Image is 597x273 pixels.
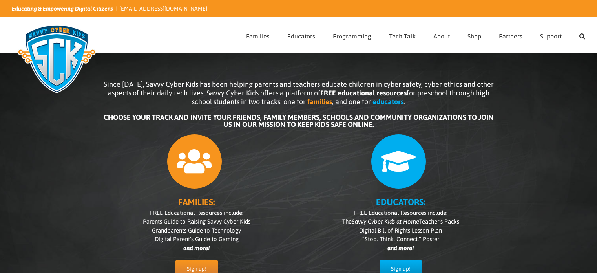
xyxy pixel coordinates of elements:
[333,33,371,39] span: Programming
[287,33,315,39] span: Educators
[12,20,102,98] img: Savvy Cyber Kids Logo
[104,113,493,128] b: CHOOSE YOUR TRACK AND INVITE YOUR FRIENDS, FAMILY MEMBERS, SCHOOLS AND COMMUNITY ORGANIZATIONS TO...
[143,218,250,225] span: Parents Guide to Raising Savvy Cyber Kids
[391,266,411,272] span: Sign up!
[389,33,416,39] span: Tech Talk
[359,227,442,234] span: Digital Bill of Rights Lesson Plan
[333,18,371,52] a: Programming
[499,33,522,39] span: Partners
[342,218,459,225] span: The Teacher’s Packs
[467,18,481,52] a: Shop
[183,245,210,251] i: and more!
[372,97,403,106] b: educators
[389,18,416,52] a: Tech Talk
[467,33,481,39] span: Shop
[362,236,439,242] span: “Stop. Think. Connect.” Poster
[246,18,585,52] nav: Main Menu
[354,209,447,216] span: FREE Educational Resources include:
[403,97,405,106] span: .
[499,18,522,52] a: Partners
[376,197,425,207] b: EDUCATORS:
[387,245,414,251] i: and more!
[155,236,239,242] span: Digital Parent’s Guide to Gaming
[104,80,494,106] span: Since [DATE], Savvy Cyber Kids has been helping parents and teachers educate children in cyber sa...
[152,227,241,234] span: Grandparents Guide to Technology
[287,18,315,52] a: Educators
[352,218,419,225] i: Savvy Cyber Kids at Home
[332,97,371,106] span: , and one for
[187,266,206,272] span: Sign up!
[150,209,243,216] span: FREE Educational Resources include:
[433,18,450,52] a: About
[433,33,450,39] span: About
[178,197,215,207] b: FAMILIES:
[12,5,113,12] i: Educating & Empowering Digital Citizens
[579,18,585,52] a: Search
[246,18,270,52] a: Families
[119,5,207,12] a: [EMAIL_ADDRESS][DOMAIN_NAME]
[540,33,562,39] span: Support
[320,89,407,97] b: FREE educational resources
[307,97,332,106] b: families
[540,18,562,52] a: Support
[246,33,270,39] span: Families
